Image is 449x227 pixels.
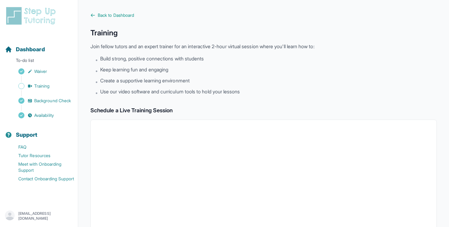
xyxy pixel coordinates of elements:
span: Keep learning fun and engaging [100,66,168,73]
a: Training [5,82,78,90]
button: Support [2,121,75,142]
p: [EMAIL_ADDRESS][DOMAIN_NAME] [18,211,73,221]
span: Create a supportive learning environment [100,77,190,84]
a: Availability [5,111,78,120]
img: logo [5,6,59,26]
span: Availability [34,112,54,118]
span: Training [34,83,50,89]
a: Contact Onboarding Support [5,175,78,183]
span: • [95,67,98,74]
span: Support [16,131,38,139]
a: Tutor Resources [5,151,78,160]
span: Waiver [34,68,47,74]
span: • [95,89,98,96]
a: Background Check [5,96,78,105]
p: To-do list [2,57,75,66]
a: Back to Dashboard [90,12,437,18]
a: Dashboard [5,45,45,54]
a: Waiver [5,67,78,76]
button: [EMAIL_ADDRESS][DOMAIN_NAME] [5,211,73,222]
span: Use our video software and curriculum tools to hold your lessons [100,88,240,95]
a: FAQ [5,143,78,151]
span: Back to Dashboard [98,12,134,18]
span: Background Check [34,98,71,104]
h2: Schedule a Live Training Session [90,106,437,115]
h1: Training [90,28,437,38]
button: Dashboard [2,35,75,56]
p: Join fellow tutors and an expert trainer for an interactive 2-hour virtual session where you'll l... [90,43,437,50]
span: Dashboard [16,45,45,54]
span: Build strong, positive connections with students [100,55,204,62]
span: • [95,78,98,85]
span: • [95,56,98,63]
a: Meet with Onboarding Support [5,160,78,175]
